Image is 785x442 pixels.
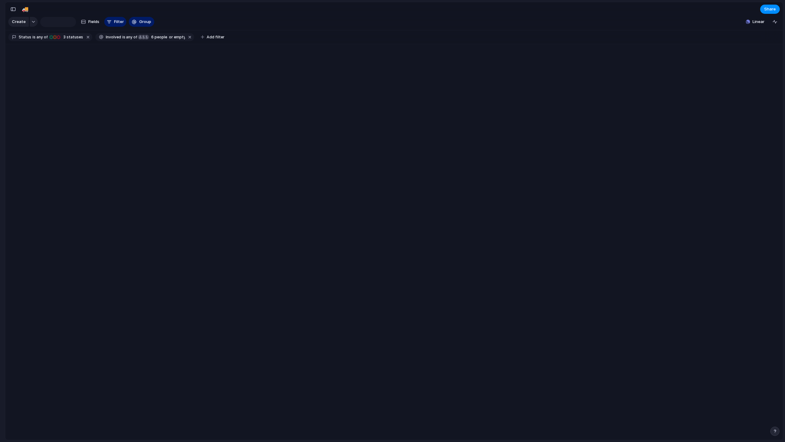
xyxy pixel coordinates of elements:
span: any of [125,34,137,40]
span: is [122,34,125,40]
span: Involved [106,34,121,40]
span: Add filter [207,34,224,40]
span: Create [12,19,26,25]
span: Share [764,6,776,12]
button: Filter [104,17,126,27]
button: Group [129,17,154,27]
button: 🚚 [20,4,30,14]
span: or empty [168,34,185,40]
span: Fields [88,19,99,25]
button: isany of [31,34,49,41]
button: Share [760,5,780,14]
span: Linear [752,19,764,25]
button: Create [8,17,29,27]
button: Add filter [197,33,228,41]
div: 🚚 [22,5,29,13]
span: Filter [114,19,124,25]
span: statuses [62,34,83,40]
button: Fields [78,17,102,27]
span: 6 [149,35,155,39]
button: 3 statuses [48,34,84,41]
span: any of [36,34,48,40]
button: isany of [121,34,139,41]
span: people [149,34,167,40]
span: Group [139,19,151,25]
button: Linear [743,17,767,26]
span: is [33,34,36,40]
span: 3 [62,35,67,39]
span: Status [19,34,31,40]
button: 6 peopleor empty [138,34,186,41]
